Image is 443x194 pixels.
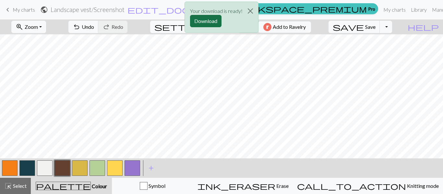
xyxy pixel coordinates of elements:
span: palette [36,181,90,190]
span: highlight_alt [4,181,12,190]
span: Select [12,183,27,189]
button: Knitting mode [293,178,443,194]
span: Colour [91,183,107,189]
p: Your download is ready! [190,7,243,15]
button: Colour [31,178,112,194]
span: Knitting mode [406,183,439,189]
button: Symbol [112,178,193,194]
span: Erase [275,183,289,189]
button: Close [243,2,258,20]
span: call_to_action [297,181,406,190]
span: add [147,164,155,173]
button: Erase [193,178,293,194]
span: Symbol [148,183,165,189]
span: ink_eraser [198,181,275,190]
button: Download [190,15,221,27]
